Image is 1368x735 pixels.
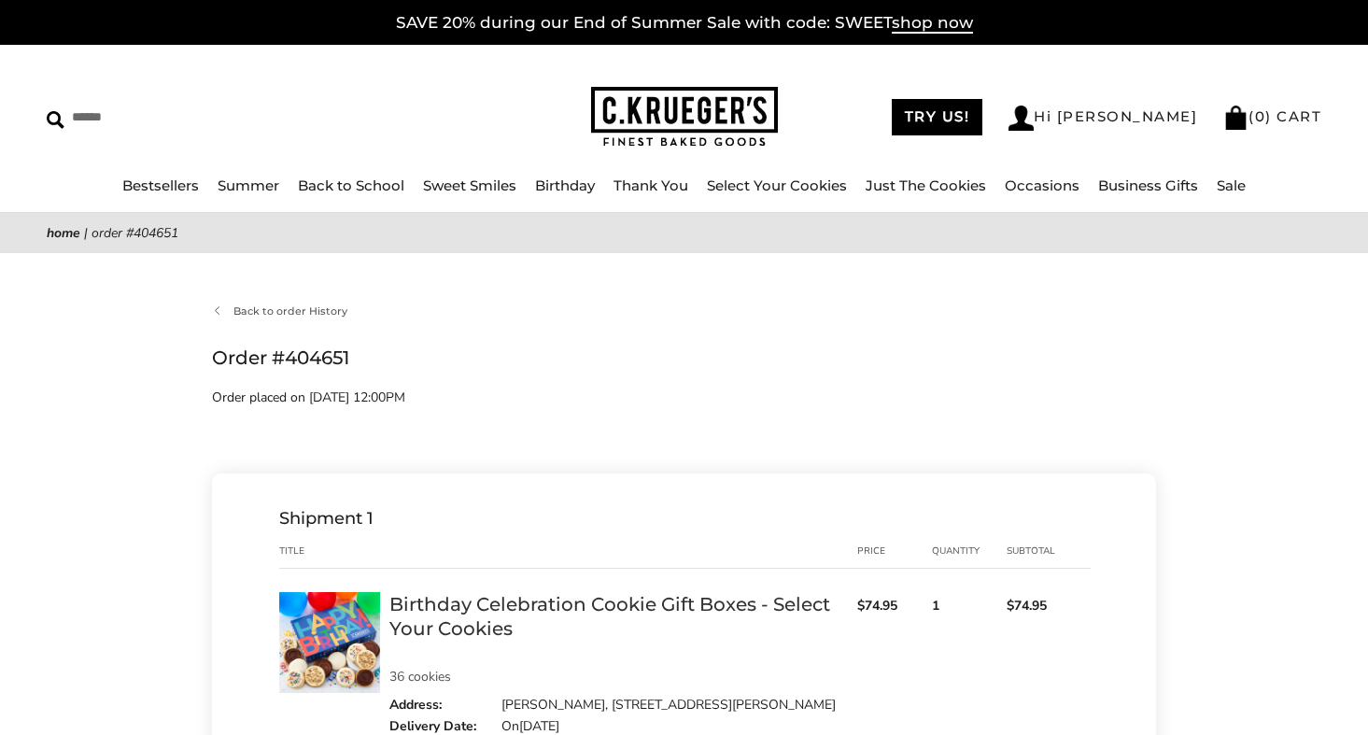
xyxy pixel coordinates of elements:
a: Birthday Celebration Cookie Gift Boxes - Select Your Cookies [389,593,830,640]
a: Thank You [613,177,688,194]
span: 0 [1255,107,1266,125]
div: Subtotal [1007,544,1081,558]
a: Sweet Smiles [423,177,516,194]
a: Birthday [535,177,595,194]
img: C.KRUEGER'S [591,87,778,148]
a: Select Your Cookies [707,177,847,194]
div: On [501,718,559,735]
img: Bag [1223,106,1248,130]
div: Delivery Date: [389,718,501,735]
a: Back to School [298,177,404,194]
img: Search [47,111,64,129]
a: Sale [1217,177,1246,194]
a: Just The Cookies [866,177,986,194]
a: Bestsellers [122,177,199,194]
div: Title [279,544,389,558]
p: Order placed on [DATE] 12:00PM [212,387,707,408]
img: Account [1008,106,1034,131]
span: Order #404651 [92,224,178,242]
input: Search [47,103,347,132]
span: shop now [892,13,973,34]
div: price [857,544,932,558]
time: [DATE] [519,717,559,735]
a: TRY US! [892,99,983,135]
a: Business Gifts [1098,177,1198,194]
span: | [84,224,88,242]
a: Hi [PERSON_NAME] [1008,106,1197,131]
a: (0) CART [1223,107,1321,125]
div: [PERSON_NAME], [STREET_ADDRESS][PERSON_NAME] [501,697,836,714]
a: Summer [218,177,279,194]
div: Quantity [932,544,1007,558]
h1: Order #404651 [212,343,1156,374]
p: 36 cookies [389,671,848,684]
a: Back to order History [212,303,347,319]
div: Address: [389,697,501,714]
a: Home [47,224,80,242]
a: Occasions [1005,177,1079,194]
span: $74.95 [857,598,932,615]
nav: breadcrumbs [47,222,1321,244]
div: Shipment 1 [279,512,1091,525]
a: SAVE 20% during our End of Summer Sale with code: SWEETshop now [396,13,973,34]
